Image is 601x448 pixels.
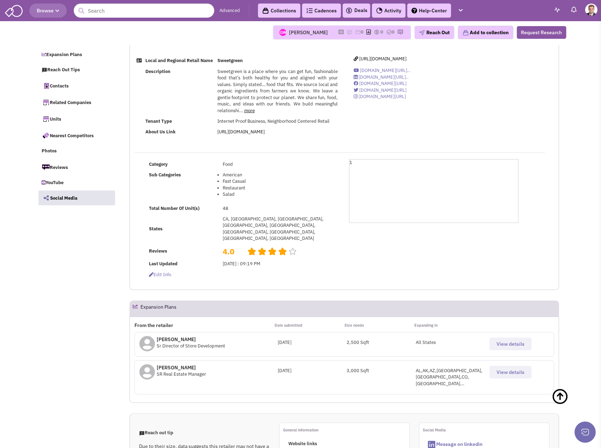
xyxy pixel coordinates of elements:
[462,30,469,36] img: icon-collection-lavender.png
[458,26,513,39] button: Add to collection
[359,93,406,99] span: [DOMAIN_NAME][URL]
[149,272,171,278] span: Edit info
[157,364,206,371] p: [PERSON_NAME]
[416,368,485,387] div: AL,AK,AZ,[GEOGRAPHIC_DATA],[GEOGRAPHIC_DATA],CO,[GEOGRAPHIC_DATA]...
[223,246,242,250] h2: 4.0
[275,322,344,329] p: Date submitted
[359,56,407,62] span: [URL][DOMAIN_NAME]
[302,4,341,18] a: Cadences
[134,322,274,329] p: From the retailer
[289,29,328,36] div: [PERSON_NAME]
[354,56,407,62] a: [URL][DOMAIN_NAME]
[258,4,300,18] a: Collections
[157,371,206,377] span: SR Real Estate Manager
[38,145,115,158] a: Photos
[344,322,414,329] p: Size needs
[221,159,339,170] td: Food
[38,160,115,175] a: Reviews
[223,178,338,185] li: Fast Casual
[411,8,417,13] img: help.png
[552,381,587,427] a: Back To Top
[585,4,597,16] img: Blake Bogenrief
[149,172,181,178] b: Sub Categories
[38,111,115,126] a: Units
[221,214,339,244] td: CA, [GEOGRAPHIC_DATA], [GEOGRAPHIC_DATA], [GEOGRAPHIC_DATA], [GEOGRAPHIC_DATA], [GEOGRAPHIC_DATA]...
[354,80,407,86] a: [DOMAIN_NAME][URL]
[354,74,409,80] a: [DOMAIN_NAME][URL]..
[278,339,347,346] div: [DATE]
[354,93,406,99] a: [DOMAIN_NAME][URL]
[223,185,338,192] li: Restaurant
[157,343,225,349] span: Sr Director of Store Development
[428,441,482,447] a: Message on linkedin
[149,261,178,267] b: Last Updated
[37,7,59,14] span: Browse
[221,203,339,214] td: 48
[223,172,338,178] li: American
[489,366,531,379] button: View details
[262,7,269,14] img: icon-collection-lavender-black.svg
[354,87,407,93] a: [DOMAIN_NAME][URL]
[414,26,454,39] button: Reach Out
[423,426,549,434] p: Social Media
[140,301,176,316] h2: Expansion Plans
[283,426,409,434] p: General information
[29,4,67,18] button: Browse
[359,80,407,86] span: [DOMAIN_NAME][URL]
[386,29,392,35] img: TaskCount.png
[497,369,524,375] span: View details
[407,4,451,18] a: Help-Center
[217,57,243,63] b: Sweetgreen
[38,176,115,190] a: YouTube
[157,336,225,343] p: [PERSON_NAME]
[145,129,176,135] b: About Us Link
[414,322,484,329] p: Expanding in
[38,128,115,143] a: Nearest Competitors
[359,74,409,80] span: [DOMAIN_NAME][URL]..
[355,29,361,35] img: icon-email-active-16.png
[376,7,383,14] img: Activity.png
[217,129,265,135] a: [URL][DOMAIN_NAME]
[359,87,407,93] span: [DOMAIN_NAME][URL]
[38,95,115,110] a: Related Companies
[360,67,410,73] span: [DOMAIN_NAME][URL]..
[416,339,485,346] p: All States
[436,441,482,447] span: Message on linkedin
[345,6,367,15] a: Deals
[489,338,531,350] button: View details
[497,341,524,347] span: View details
[38,63,115,77] a: Reach Out Tips
[220,7,240,14] a: Advanced
[349,159,518,223] div: 1
[5,4,23,17] img: SmartAdmin
[392,29,395,35] span: 0
[345,6,353,15] img: icon-deals.svg
[347,29,352,35] img: icon-note.png
[288,441,409,447] p: Website links
[38,78,115,93] a: Contacts
[145,118,172,124] b: Tenant Type
[372,4,405,18] a: Activity
[139,430,173,436] span: Reach out tip
[517,26,566,39] button: Request Research
[149,161,168,167] b: Category
[74,4,214,18] input: Search
[347,368,416,374] div: 3,000 Sqft
[221,259,339,270] td: [DATE] : 09:19 PM
[145,57,213,63] b: Local and Regional Retail Name
[361,29,363,35] span: 0
[38,48,115,62] a: Expansion Plans
[347,339,416,346] div: 2,500 Sqft
[374,29,379,35] img: icon-dealamount.png
[38,190,115,205] a: Social Media
[354,67,410,73] a: [DOMAIN_NAME][URL]..
[217,68,338,114] span: Sweetgreen is a place where you can get fun, fashionable food that’s both healthy for you and ali...
[278,368,347,374] div: [DATE]
[380,29,383,35] span: 0
[145,68,170,74] b: Description
[149,248,167,254] b: Reviews
[306,8,313,13] img: Cadences_logo.png
[397,29,403,35] img: research-icon.png
[419,30,425,36] img: plane.png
